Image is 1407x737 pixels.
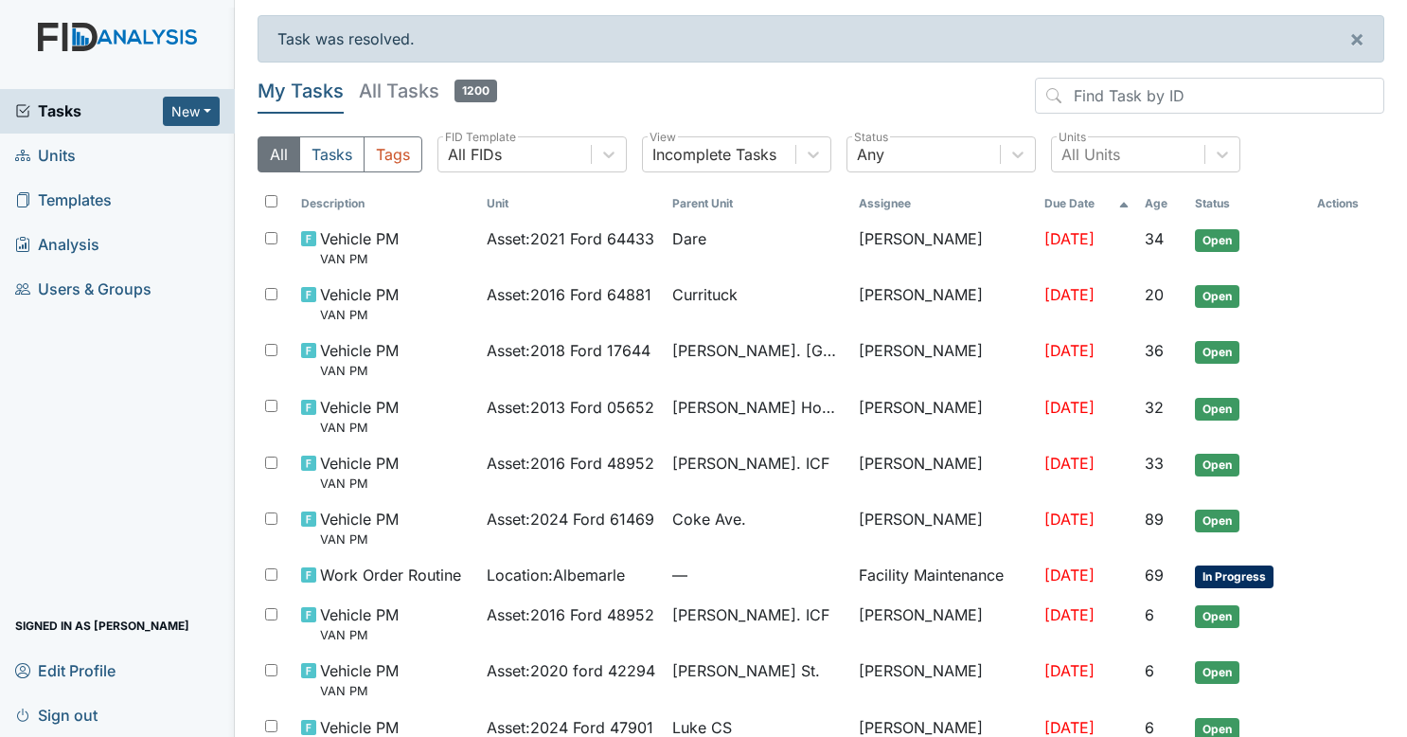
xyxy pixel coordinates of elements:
[1044,510,1095,529] span: [DATE]
[1187,188,1310,220] th: Toggle SortBy
[1330,16,1383,62] button: ×
[454,80,497,102] span: 1200
[1195,285,1239,308] span: Open
[1309,188,1384,220] th: Actions
[672,339,843,362] span: [PERSON_NAME]. [GEOGRAPHIC_DATA]
[1044,661,1095,680] span: [DATE]
[320,508,399,548] span: Vehicle PM VAN PM
[487,227,654,250] span: Asset : 2021 Ford 64433
[320,564,461,586] span: Work Order Routine
[1035,78,1384,114] input: Find Task by ID
[258,136,422,172] div: Type filter
[15,141,76,171] span: Units
[320,250,399,268] small: VAN PM
[487,603,654,626] span: Asset : 2016 Ford 48952
[487,564,625,586] span: Location : Albemarle
[851,444,1037,500] td: [PERSON_NAME]
[258,136,300,172] button: All
[851,188,1037,220] th: Assignee
[672,603,829,626] span: [PERSON_NAME]. ICF
[487,659,655,682] span: Asset : 2020 ford 42294
[851,556,1037,596] td: Facility Maintenance
[1195,229,1239,252] span: Open
[851,276,1037,332] td: [PERSON_NAME]
[359,78,497,104] h5: All Tasks
[1145,566,1164,584] span: 69
[320,530,399,548] small: VAN PM
[672,452,829,475] span: [PERSON_NAME]. ICF
[320,227,399,268] span: Vehicle PM VAN PM
[1145,341,1164,360] span: 36
[1195,661,1239,684] span: Open
[1044,285,1095,304] span: [DATE]
[672,508,746,530] span: Coke Ave.
[857,143,884,166] div: Any
[320,339,399,380] span: Vehicle PM VAN PM
[320,603,399,644] span: Vehicle PM VAN PM
[258,15,1384,63] div: Task was resolved.
[320,362,399,380] small: VAN PM
[1037,188,1137,220] th: Toggle SortBy
[364,136,422,172] button: Tags
[672,659,820,682] span: [PERSON_NAME] St.
[672,396,843,419] span: [PERSON_NAME] House
[1137,188,1186,220] th: Toggle SortBy
[320,626,399,644] small: VAN PM
[320,419,399,437] small: VAN PM
[1044,229,1095,248] span: [DATE]
[1349,25,1364,52] span: ×
[448,143,502,166] div: All FIDs
[320,659,399,700] span: Vehicle PM VAN PM
[851,220,1037,276] td: [PERSON_NAME]
[851,388,1037,444] td: [PERSON_NAME]
[672,564,843,586] span: —
[487,339,650,362] span: Asset : 2018 Ford 17644
[1044,718,1095,737] span: [DATE]
[487,396,654,419] span: Asset : 2013 Ford 05652
[320,475,399,493] small: VAN PM
[15,611,189,640] span: Signed in as [PERSON_NAME]
[1044,454,1095,473] span: [DATE]
[1195,341,1239,364] span: Open
[1145,398,1164,417] span: 32
[1061,143,1120,166] div: All Units
[15,700,98,729] span: Sign out
[1044,398,1095,417] span: [DATE]
[672,283,738,306] span: Currituck
[1145,285,1164,304] span: 20
[299,136,365,172] button: Tasks
[851,652,1037,708] td: [PERSON_NAME]
[1044,341,1095,360] span: [DATE]
[15,656,116,685] span: Edit Profile
[487,508,654,530] span: Asset : 2024 Ford 61469
[320,682,399,700] small: VAN PM
[15,275,151,304] span: Users & Groups
[265,195,277,207] input: Toggle All Rows Selected
[672,227,706,250] span: Dare
[1195,510,1239,532] span: Open
[320,283,399,324] span: Vehicle PM VAN PM
[163,97,220,126] button: New
[1195,398,1239,421] span: Open
[487,283,651,306] span: Asset : 2016 Ford 64881
[851,332,1037,387] td: [PERSON_NAME]
[320,396,399,437] span: Vehicle PM VAN PM
[15,186,112,215] span: Templates
[1145,229,1164,248] span: 34
[1195,605,1239,628] span: Open
[1145,510,1164,529] span: 89
[258,78,344,104] h5: My Tasks
[1044,566,1095,584] span: [DATE]
[479,188,665,220] th: Toggle SortBy
[15,230,99,260] span: Analysis
[1044,605,1095,624] span: [DATE]
[15,99,163,122] a: Tasks
[1145,718,1154,737] span: 6
[851,500,1037,556] td: [PERSON_NAME]
[487,452,654,475] span: Asset : 2016 Ford 48952
[652,143,776,166] div: Incomplete Tasks
[320,306,399,324] small: VAN PM
[294,188,479,220] th: Toggle SortBy
[1145,605,1154,624] span: 6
